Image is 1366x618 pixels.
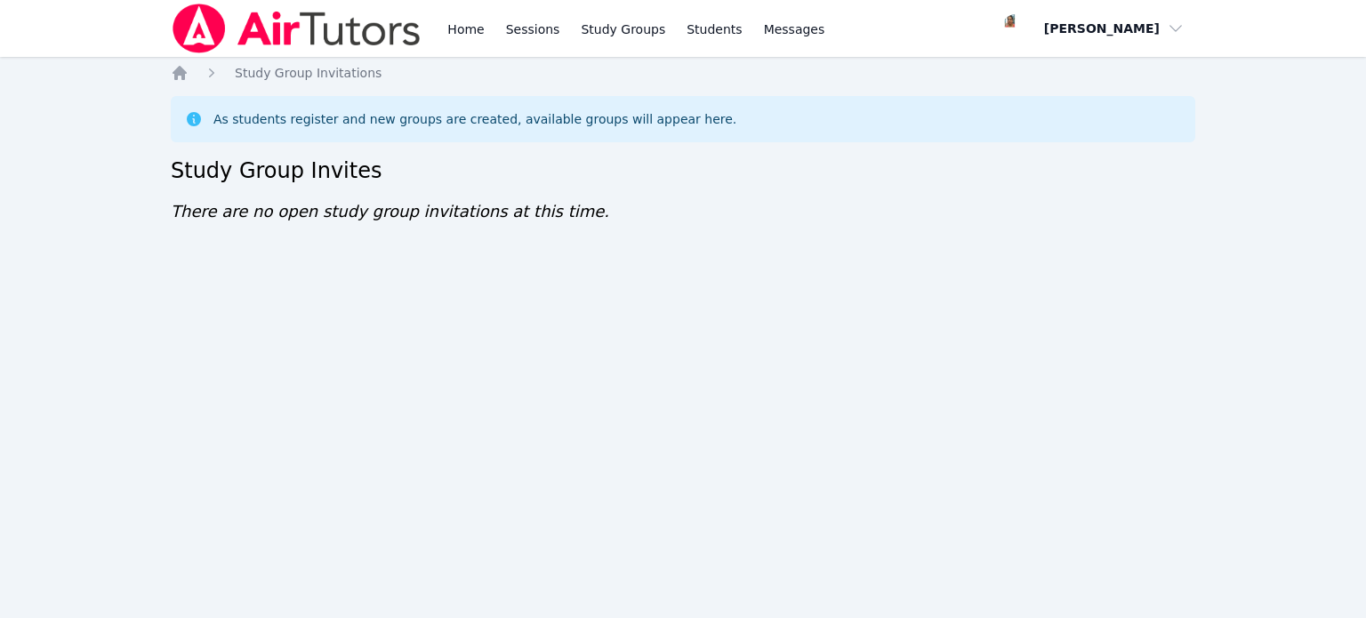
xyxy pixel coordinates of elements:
[764,20,825,38] span: Messages
[235,66,382,80] span: Study Group Invitations
[213,110,736,128] div: As students register and new groups are created, available groups will appear here.
[171,202,609,221] span: There are no open study group invitations at this time.
[235,64,382,82] a: Study Group Invitations
[171,4,422,53] img: Air Tutors
[171,157,1195,185] h2: Study Group Invites
[171,64,1195,82] nav: Breadcrumb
